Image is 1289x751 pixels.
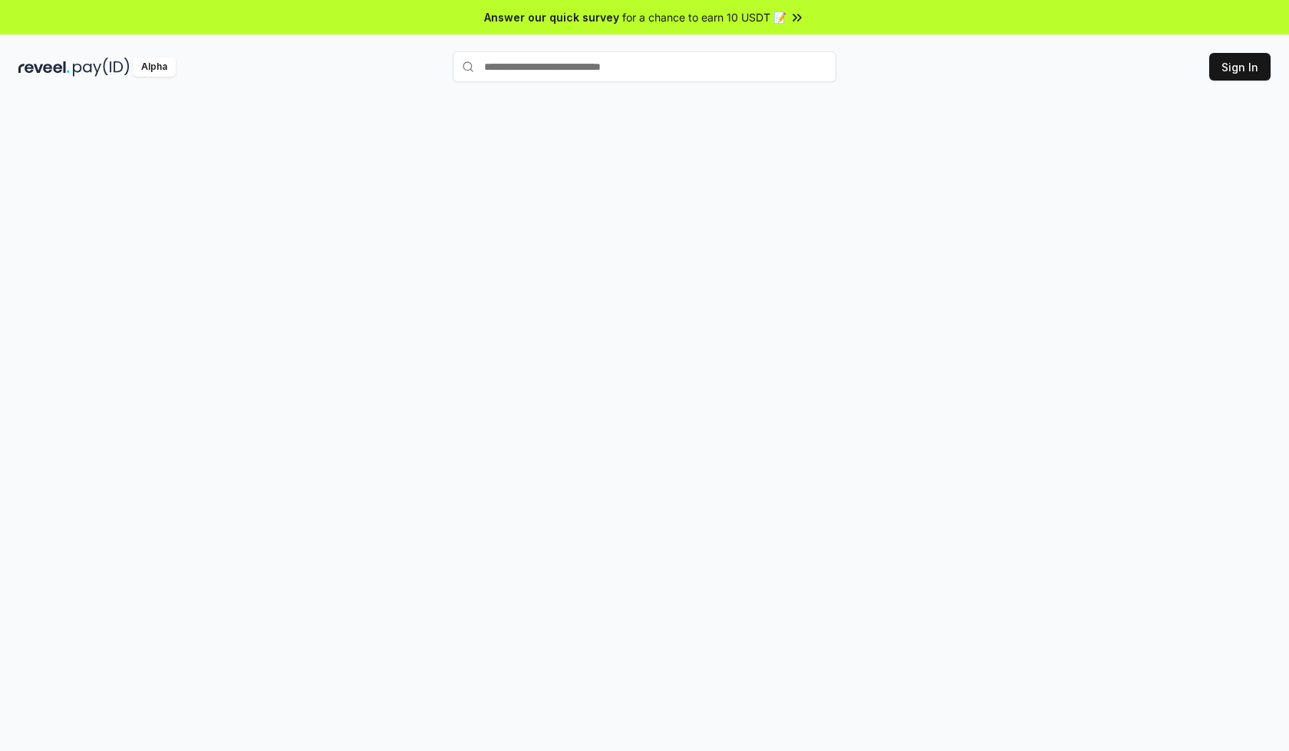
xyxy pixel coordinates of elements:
[18,58,70,77] img: reveel_dark
[1209,53,1271,81] button: Sign In
[133,58,176,77] div: Alpha
[622,9,786,25] span: for a chance to earn 10 USDT 📝
[73,58,130,77] img: pay_id
[484,9,619,25] span: Answer our quick survey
